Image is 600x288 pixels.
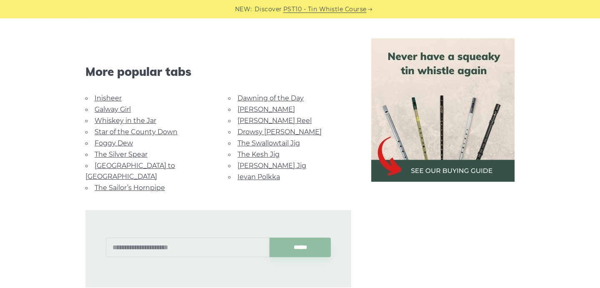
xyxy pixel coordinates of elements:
a: The Silver Spear [95,150,147,158]
a: Whiskey in the Jar [95,117,156,125]
a: Dawning of the Day [237,94,304,102]
a: Galway Girl [95,105,131,113]
a: [GEOGRAPHIC_DATA] to [GEOGRAPHIC_DATA] [85,162,175,180]
a: [PERSON_NAME] Jig [237,162,306,170]
a: Foggy Dew [95,139,133,147]
a: Drowsy [PERSON_NAME] [237,128,322,136]
a: The Swallowtail Jig [237,139,300,147]
a: Inisheer [95,94,122,102]
img: tin whistle buying guide [371,38,515,182]
a: [PERSON_NAME] Reel [237,117,312,125]
a: Ievan Polkka [237,173,280,181]
a: The Sailor’s Hornpipe [95,184,165,192]
a: Star of the County Down [95,128,177,136]
a: [PERSON_NAME] [237,105,295,113]
span: More popular tabs [85,65,351,79]
span: NEW: [235,5,252,14]
span: Discover [255,5,282,14]
a: The Kesh Jig [237,150,280,158]
a: PST10 - Tin Whistle Course [283,5,367,14]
